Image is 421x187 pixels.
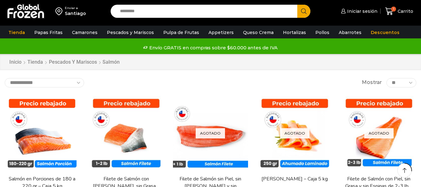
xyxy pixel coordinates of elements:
a: Descuentos [368,27,403,38]
a: Pescados y Mariscos [49,59,97,66]
h1: Salmón [103,59,120,65]
a: Camarones [69,27,101,38]
a: Tienda [27,59,43,66]
a: 1 Carrito [384,4,415,19]
span: Iniciar sesión [346,8,377,14]
a: Pollos [312,27,332,38]
a: Iniciar sesión [339,5,377,17]
a: Appetizers [205,27,237,38]
a: Pulpa de Frutas [160,27,202,38]
span: Carrito [396,8,413,14]
select: Pedido de la tienda [5,78,84,87]
span: 1 [391,7,396,12]
a: Papas Fritas [31,27,66,38]
a: Abarrotes [336,27,365,38]
p: Agotado [364,128,394,138]
a: Hortalizas [280,27,309,38]
p: Agotado [280,128,309,138]
a: Pescados y Mariscos [104,27,157,38]
a: Queso Crema [240,27,277,38]
a: [PERSON_NAME] – Caja 5 kg [261,175,328,183]
img: address-field-icon.svg [55,6,65,17]
div: Enviar a [65,6,86,10]
a: Tienda [5,27,28,38]
div: Santiago [65,10,86,17]
button: Search button [297,5,310,18]
nav: Breadcrumb [9,59,120,66]
span: Mostrar [362,79,382,86]
a: Inicio [9,59,22,66]
p: Agotado [196,128,225,138]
